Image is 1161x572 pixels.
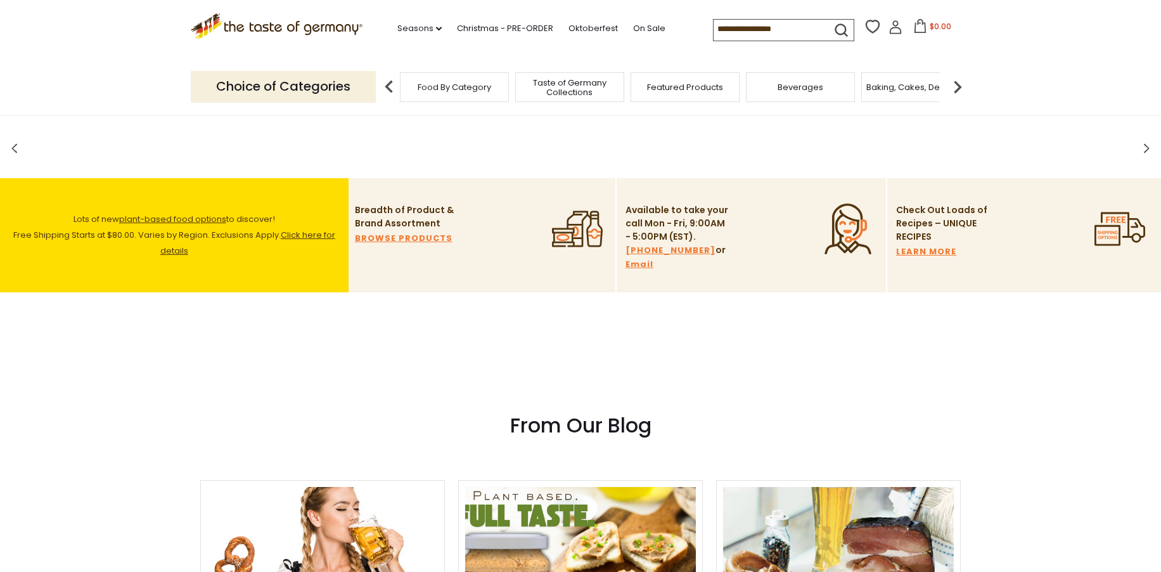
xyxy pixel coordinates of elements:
[418,82,491,92] a: Food By Category
[633,22,665,36] a: On Sale
[866,82,965,92] a: Baking, Cakes, Desserts
[930,21,951,32] span: $0.00
[519,78,620,97] a: Taste of Germany Collections
[13,213,335,257] span: Lots of new to discover! Free Shipping Starts at $80.00. Varies by Region. Exclusions Apply.
[191,71,376,102] p: Choice of Categories
[625,204,730,271] p: Available to take your call Mon - Fri, 9:00AM - 5:00PM (EST). or
[778,82,823,92] a: Beverages
[119,213,226,225] a: plant-based food options
[355,231,452,245] a: BROWSE PRODUCTS
[355,204,459,230] p: Breadth of Product & Brand Assortment
[625,244,715,257] a: [PHONE_NUMBER]
[905,19,959,38] button: $0.00
[647,82,723,92] a: Featured Products
[568,22,618,36] a: Oktoberfest
[376,74,402,100] img: previous arrow
[896,245,956,259] a: LEARN MORE
[457,22,553,36] a: Christmas - PRE-ORDER
[397,22,442,36] a: Seasons
[200,413,961,438] h3: From Our Blog
[945,74,970,100] img: next arrow
[896,204,988,244] p: Check Out Loads of Recipes – UNIQUE RECIPES
[625,257,653,271] a: Email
